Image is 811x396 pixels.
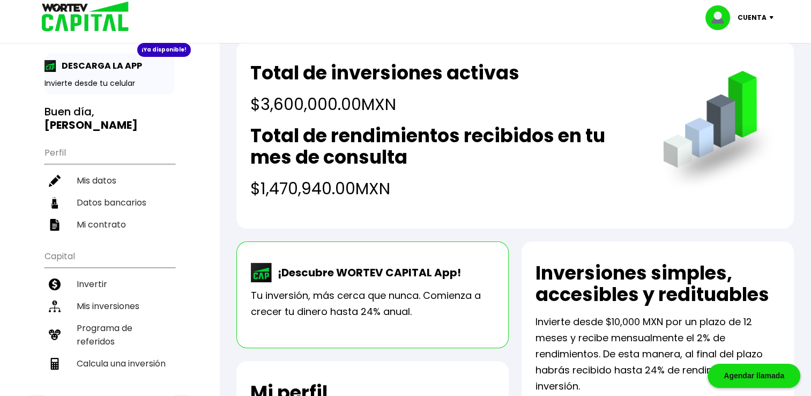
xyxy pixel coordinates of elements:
[250,92,519,116] h4: $3,600,000.00 MXN
[49,329,61,341] img: recomiendanos-icon.9b8e9327.svg
[44,273,175,295] a: Invertir
[250,177,642,201] h4: $1,470,940.00 MXN
[137,43,191,57] div: ¡Ya disponible!
[738,10,767,26] p: Cuenta
[49,197,61,209] img: datos-icon.10cf9172.svg
[44,192,175,214] a: Datos bancarios
[49,175,61,187] img: editar-icon.952d3147.svg
[272,265,461,281] p: ¡Descubre WORTEV CAPITAL App!
[535,262,780,305] h2: Inversiones simples, accesibles y redituables
[44,105,175,132] h3: Buen día,
[250,62,519,84] h2: Total de inversiones activas
[250,125,642,168] h2: Total de rendimientos recibidos en tu mes de consulta
[49,300,61,312] img: inversiones-icon.6695dc30.svg
[49,278,61,290] img: invertir-icon.b3b967d7.svg
[251,288,494,320] p: Tu inversión, más cerca que nunca. Comienza a crecer tu dinero hasta 24% anual.
[44,60,56,72] img: app-icon
[44,317,175,353] a: Programa de referidos
[251,263,272,282] img: wortev-capital-app-icon
[44,141,175,236] ul: Perfil
[705,5,738,30] img: profile-image
[44,78,175,89] p: Invierte desde tu celular
[44,170,175,192] a: Mis datos
[44,295,175,317] a: Mis inversiones
[56,59,142,72] p: DESCARGA LA APP
[708,364,800,388] div: Agendar llamada
[44,353,175,375] a: Calcula una inversión
[49,358,61,370] img: calculadora-icon.17d418c4.svg
[767,16,781,19] img: icon-down
[535,314,780,394] p: Invierte desde $10,000 MXN por un plazo de 12 meses y recibe mensualmente el 2% de rendimientos. ...
[49,219,61,231] img: contrato-icon.f2db500c.svg
[44,214,175,236] a: Mi contrato
[44,118,138,133] b: [PERSON_NAME]
[658,71,780,193] img: grafica.516fef24.png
